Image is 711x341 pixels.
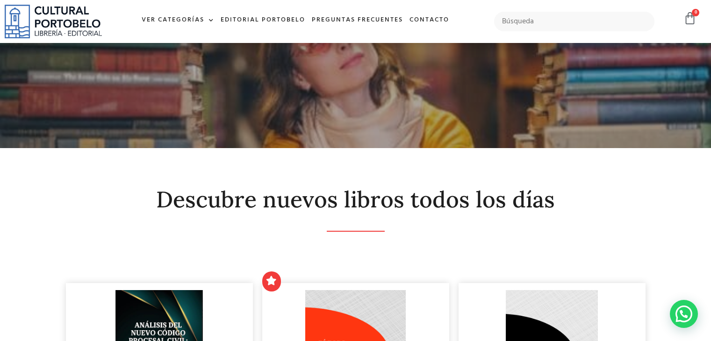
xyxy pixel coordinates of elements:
a: Preguntas frecuentes [309,10,406,30]
a: Editorial Portobelo [217,10,309,30]
a: Ver Categorías [138,10,217,30]
a: 0 [683,12,697,25]
span: 0 [692,9,699,16]
a: Contacto [406,10,452,30]
input: Búsqueda [494,12,654,31]
h2: Descubre nuevos libros todos los días [66,187,646,212]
